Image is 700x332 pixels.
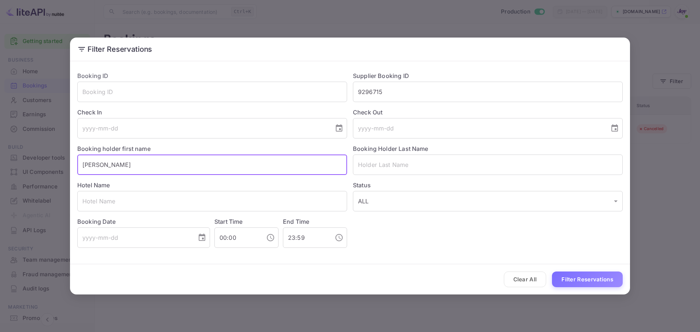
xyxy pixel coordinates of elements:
button: Choose time, selected time is 11:59 PM [332,230,346,245]
input: yyyy-mm-dd [77,118,329,138]
input: hh:mm [283,227,329,248]
label: Supplier Booking ID [353,72,409,79]
button: Choose date [195,230,209,245]
button: Choose date [607,121,622,136]
label: Booking Date [77,217,210,226]
input: yyyy-mm-dd [77,227,192,248]
div: ALL [353,191,623,211]
label: Check In [77,108,347,117]
label: Booking ID [77,72,109,79]
label: Status [353,181,623,190]
input: Booking ID [77,82,347,102]
label: Booking holder first name [77,145,151,152]
input: Holder First Name [77,155,347,175]
button: Choose date [332,121,346,136]
input: yyyy-mm-dd [353,118,604,138]
input: Holder Last Name [353,155,623,175]
label: Check Out [353,108,623,117]
h2: Filter Reservations [70,38,630,61]
input: Supplier Booking ID [353,82,623,102]
label: Start Time [214,218,243,225]
button: Filter Reservations [552,272,623,287]
button: Choose time, selected time is 12:00 AM [263,230,278,245]
label: End Time [283,218,309,225]
input: Hotel Name [77,191,347,211]
input: hh:mm [214,227,260,248]
label: Hotel Name [77,181,110,189]
button: Clear All [504,272,547,287]
label: Booking Holder Last Name [353,145,428,152]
